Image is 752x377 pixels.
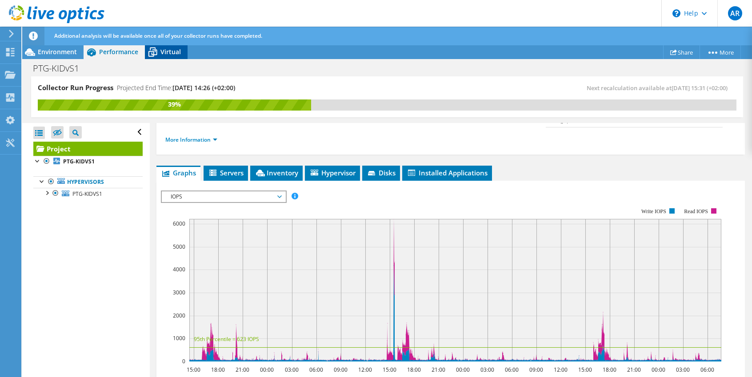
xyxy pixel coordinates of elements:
text: 09:00 [530,366,544,373]
text: Read IOPS [684,208,708,214]
span: Graphs [161,168,196,177]
span: Environment [38,48,77,56]
text: 0 [182,357,185,365]
span: Disks [367,168,396,177]
text: 15:00 [187,366,201,373]
text: 18:00 [212,366,225,373]
text: 1000 [173,334,185,342]
text: 06:00 [505,366,519,373]
text: 4000 [173,266,185,273]
a: PTG-KIDVS1 [33,156,143,167]
text: 21:00 [432,366,446,373]
text: 18:00 [603,366,617,373]
text: 3000 [173,289,185,296]
h1: PTG-KIDvS1 [29,63,93,73]
text: 2000 [173,312,185,319]
text: 12:00 [359,366,372,373]
text: 21:00 [628,366,641,373]
span: [DATE] 14:26 (+02:00) [172,83,235,92]
a: Project [33,142,143,156]
text: 06:00 [310,366,324,373]
text: 18:00 [408,366,421,373]
text: 15:00 [579,366,592,373]
text: 5000 [173,243,185,250]
span: Performance [99,48,138,56]
div: 39% [38,99,311,109]
a: More Information [165,136,217,143]
h4: Projected End Time: [117,83,235,93]
text: Write IOPS [642,208,667,214]
span: AR [728,6,742,20]
a: More [700,45,741,59]
svg: \n [672,9,680,17]
text: 12:00 [554,366,568,373]
text: 06:00 [701,366,715,373]
text: 09:00 [334,366,348,373]
span: Installed Applications [407,168,488,177]
a: Share [663,45,700,59]
a: Hypervisors [33,176,143,188]
span: Additional analysis will be available once all of your collector runs have completed. [54,32,262,40]
text: 00:00 [456,366,470,373]
text: 03:00 [676,366,690,373]
text: 95th Percentile = 623 IOPS [194,335,259,343]
span: Servers [208,168,244,177]
text: 03:00 [481,366,495,373]
span: Inventory [255,168,298,177]
span: [DATE] 15:31 (+02:00) [672,84,728,92]
span: IOPS [166,191,280,202]
b: PTG-KIDVS1 [63,158,95,165]
a: PTG-KIDVS1 [33,188,143,199]
text: 03:00 [285,366,299,373]
span: Virtual [160,48,181,56]
text: 00:00 [652,366,666,373]
text: 15:00 [383,366,397,373]
span: Hypervisor [309,168,356,177]
span: Next recalculation available at [587,84,732,92]
text: 6000 [173,220,185,227]
span: PTG-KIDVS1 [72,190,102,198]
text: 00:00 [260,366,274,373]
text: 21:00 [236,366,250,373]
